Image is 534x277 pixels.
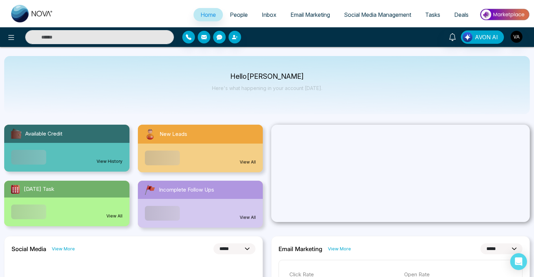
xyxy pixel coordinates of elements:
[425,11,440,18] span: Tasks
[52,245,75,252] a: View More
[454,11,469,18] span: Deals
[337,8,418,21] a: Social Media Management
[201,11,216,18] span: Home
[143,183,156,196] img: followUps.svg
[328,245,351,252] a: View More
[447,8,476,21] a: Deals
[212,74,322,79] p: Hello [PERSON_NAME]
[12,245,46,252] h2: Social Media
[194,8,223,21] a: Home
[510,253,527,270] div: Open Intercom Messenger
[511,31,522,43] img: User Avatar
[230,11,248,18] span: People
[262,11,276,18] span: Inbox
[344,11,411,18] span: Social Media Management
[279,245,322,252] h2: Email Marketing
[143,127,157,141] img: newLeads.svg
[160,130,187,138] span: New Leads
[10,183,21,195] img: todayTask.svg
[24,185,54,193] span: [DATE] Task
[240,214,256,221] a: View All
[463,32,472,42] img: Lead Flow
[461,30,504,44] button: AVON AI
[418,8,447,21] a: Tasks
[159,186,214,194] span: Incomplete Follow Ups
[212,85,322,91] p: Here's what happening in your account [DATE].
[475,33,498,41] span: AVON AI
[479,7,530,22] img: Market-place.gif
[240,159,256,165] a: View All
[134,181,267,228] a: Incomplete Follow UpsView All
[134,125,267,172] a: New LeadsView All
[25,130,62,138] span: Available Credit
[11,5,53,22] img: Nova CRM Logo
[290,11,330,18] span: Email Marketing
[10,127,22,140] img: availableCredit.svg
[106,213,122,219] a: View All
[223,8,255,21] a: People
[97,158,122,165] a: View History
[255,8,283,21] a: Inbox
[283,8,337,21] a: Email Marketing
